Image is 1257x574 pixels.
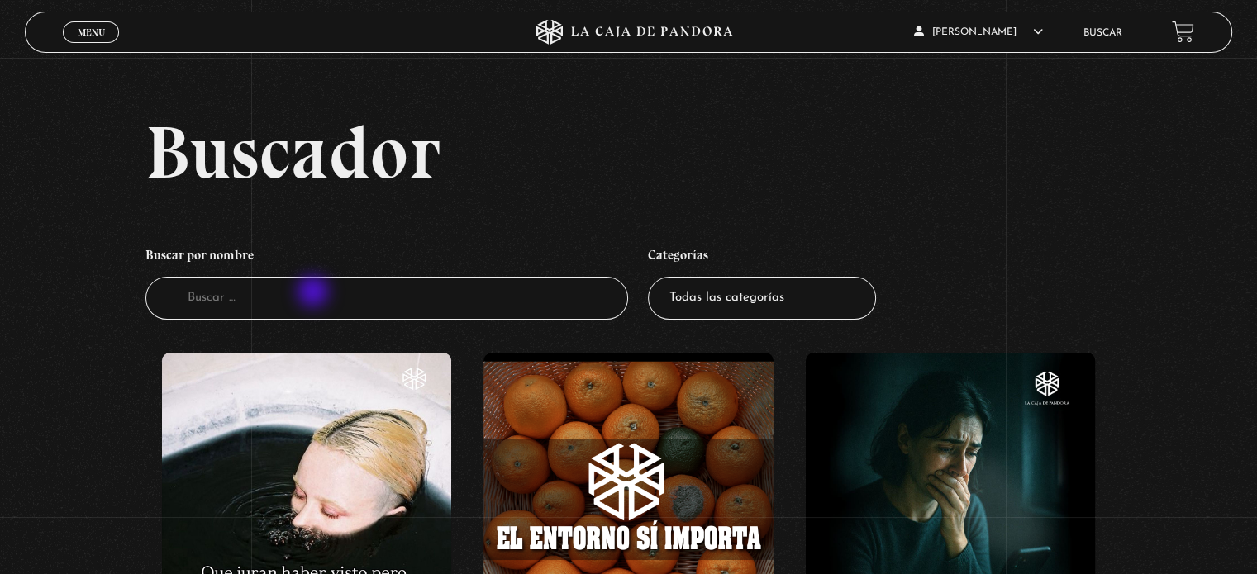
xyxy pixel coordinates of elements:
[145,115,1231,189] h2: Buscador
[1172,21,1194,43] a: View your shopping cart
[145,239,628,277] h4: Buscar por nombre
[914,27,1043,37] span: [PERSON_NAME]
[648,239,876,277] h4: Categorías
[78,27,105,37] span: Menu
[1083,28,1122,38] a: Buscar
[72,41,111,53] span: Cerrar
